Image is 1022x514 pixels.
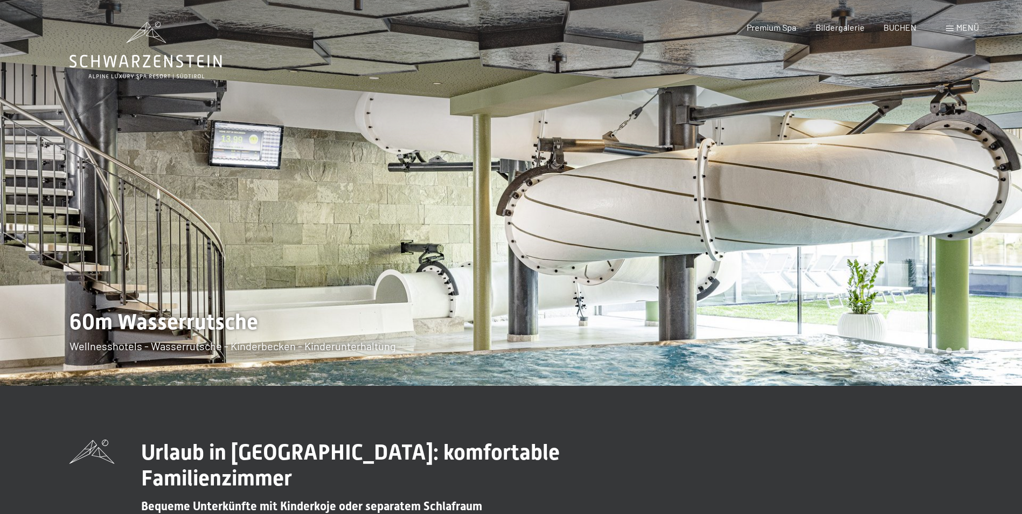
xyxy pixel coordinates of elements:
[956,22,979,32] span: Menü
[973,348,979,353] div: Carousel Page 8
[875,348,979,353] div: Carousel Pagination
[906,348,912,353] div: Carousel Page 3
[892,348,898,353] div: Carousel Page 2
[960,348,965,353] div: Carousel Page 7
[141,440,560,491] span: Urlaub in [GEOGRAPHIC_DATA]: komfortable Familienzimmer
[933,348,938,353] div: Carousel Page 5
[919,348,925,353] div: Carousel Page 4
[946,348,952,353] div: Carousel Page 6
[747,22,796,32] a: Premium Spa
[141,499,482,513] span: Bequeme Unterkünfte mit Kinderkoje oder separatem Schlafraum
[816,22,865,32] a: Bildergalerie
[884,22,916,32] a: BUCHEN
[879,348,885,353] div: Carousel Page 1 (Current Slide)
